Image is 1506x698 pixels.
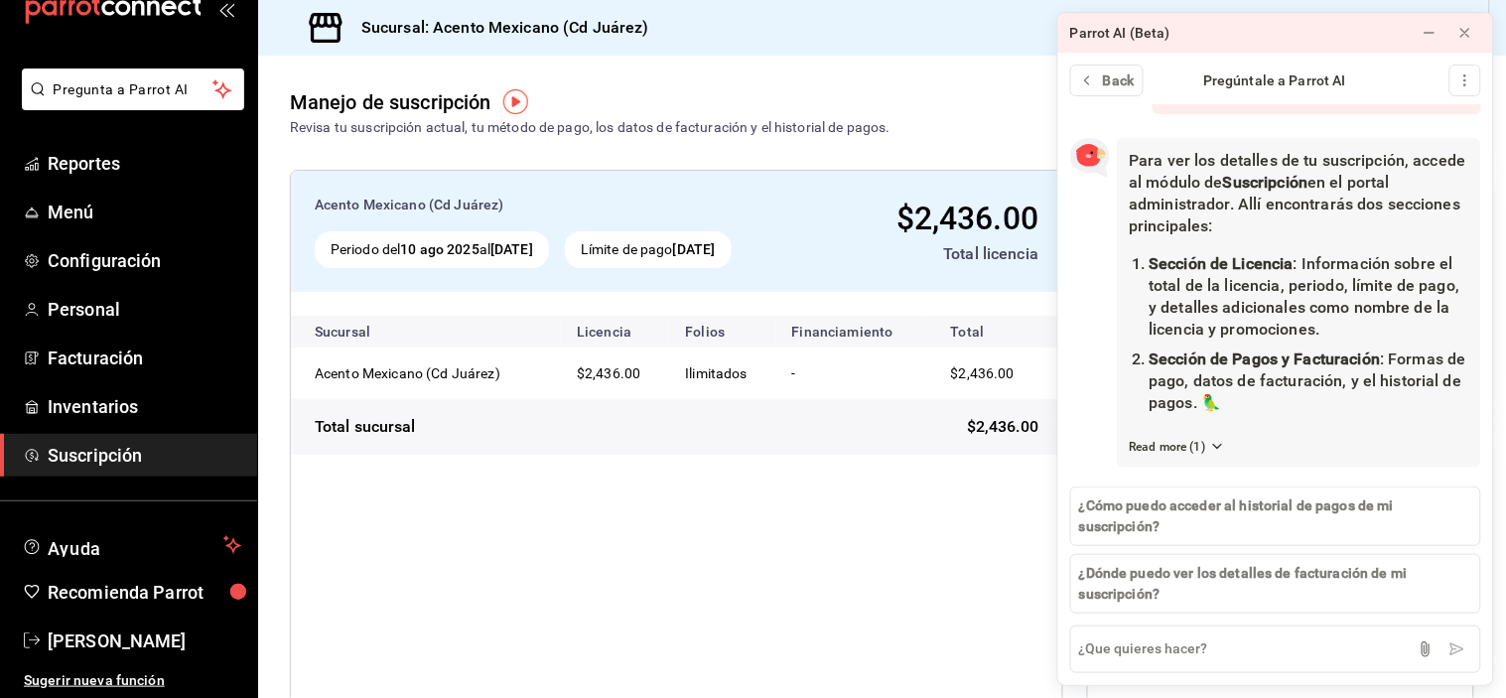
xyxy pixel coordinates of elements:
[1079,563,1472,605] span: ¿Dónde puedo ver los detalles de facturación de mi suscripción?
[48,296,241,323] span: Personal
[48,579,241,606] span: Recomienda Parrot
[54,79,213,100] span: Pregunta a Parrot AI
[315,363,513,383] div: Acento Mexicano (Cd Juárez)
[776,348,927,399] td: -
[48,628,241,654] span: [PERSON_NAME]
[669,348,775,399] td: Ilimitados
[1070,23,1170,44] div: Parrot AI (Beta)
[1150,253,1469,341] p: : Información sobre el total de la licencia, periodo, límite de pago, y detalles adicionales como...
[48,393,241,420] span: Inventarios
[896,200,1038,237] span: $2,436.00
[503,89,528,114] img: Tooltip marker
[1070,487,1481,546] button: ¿Cómo puedo acceder al historial de pagos de mi suscripción?
[315,195,806,215] div: Acento Mexicano (Cd Juárez)
[1070,65,1144,96] button: Back
[290,87,491,117] div: Manejo de suscripción
[24,670,241,691] span: Sugerir nueva función
[577,365,640,381] span: $2,436.00
[565,231,732,268] div: Límite de pago
[669,316,775,348] th: Folios
[1130,438,1226,456] button: Read more (1)
[1070,554,1481,614] button: ¿Dónde puedo ver los detalles de facturación de mi suscripción?
[776,316,927,348] th: Financiamiento
[1130,150,1469,237] p: Para ver los detalles de tu suscripción, accede al módulo de en el portal administrador. Allí enc...
[218,1,234,17] button: open_drawer_menu
[14,93,244,114] a: Pregunta a Parrot AI
[48,247,241,274] span: Configuración
[490,241,533,257] strong: [DATE]
[48,533,215,557] span: Ayuda
[967,415,1038,439] span: $2,436.00
[48,199,241,225] span: Menú
[822,242,1038,266] div: Total licencia
[951,365,1015,381] span: $2,436.00
[345,16,649,40] h3: Sucursal: Acento Mexicano (Cd Juárez)
[48,150,241,177] span: Reportes
[315,415,416,439] div: Total sucursal
[315,231,549,268] div: Periodo del al
[1144,70,1407,91] div: Pregúntale a Parrot AI
[561,316,669,348] th: Licencia
[1224,173,1308,192] strong: Suscripción
[673,241,716,257] strong: [DATE]
[1079,495,1472,537] span: ¿Cómo puedo acceder al historial de pagos de mi suscripción?
[290,117,890,138] div: Revisa tu suscripción actual, tu método de pago, los datos de facturación y el historial de pagos.
[1150,254,1295,273] strong: Sección de Licencia
[315,324,424,340] div: Sucursal
[48,345,241,371] span: Facturación
[1150,349,1469,414] p: : Formas de pago, datos de facturación, y el historial de pagos. 🦜
[1103,70,1135,91] span: Back
[400,241,479,257] strong: 10 ago 2025
[48,442,241,469] span: Suscripción
[22,69,244,110] button: Pregunta a Parrot AI
[1150,349,1381,368] strong: Sección de Pagos y Facturación
[927,316,1063,348] th: Total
